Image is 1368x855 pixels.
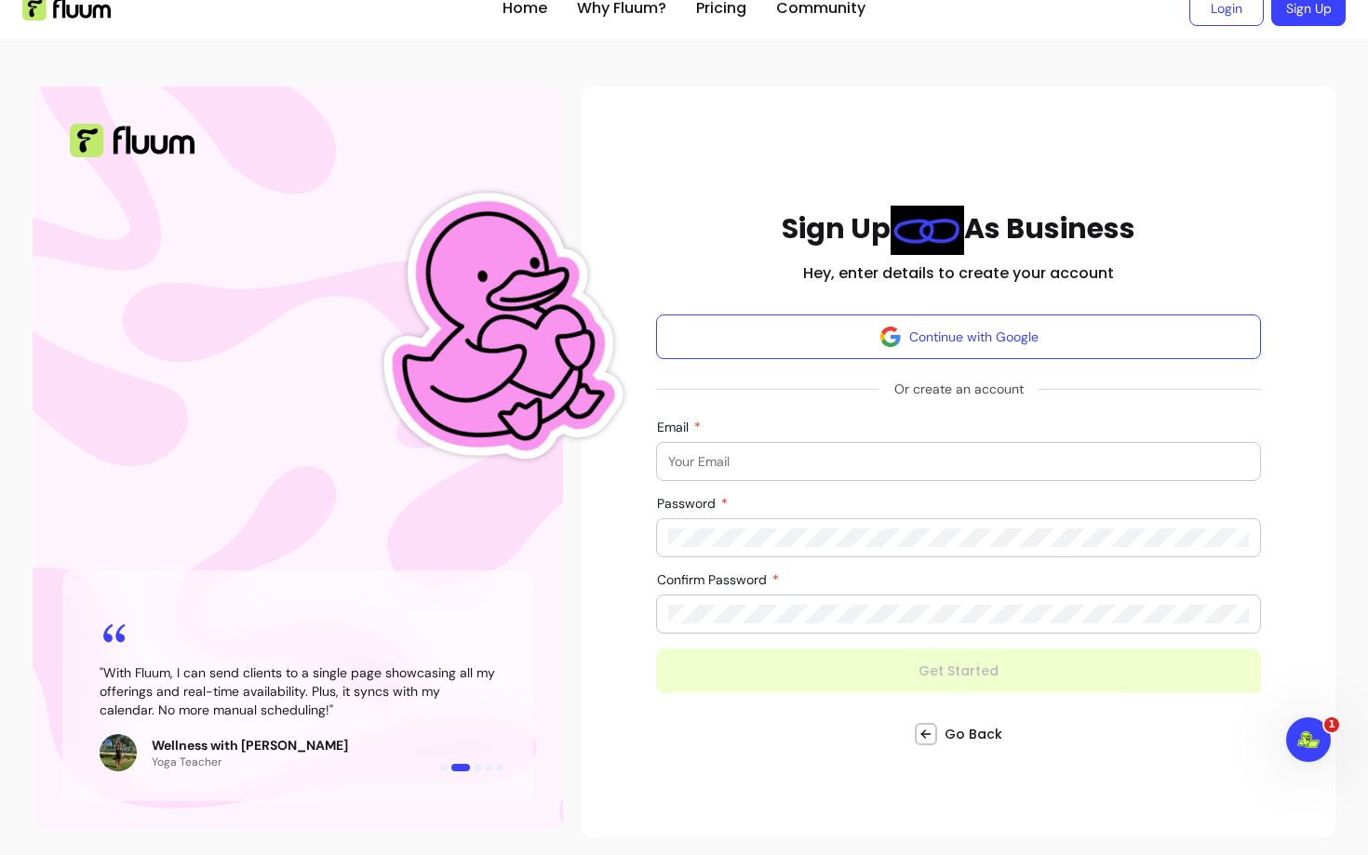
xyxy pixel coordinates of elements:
[803,262,1114,285] h2: Hey, enter details to create your account
[945,725,1002,743] span: Go Back
[782,206,1135,255] h1: Sign Up As Business
[879,326,902,348] img: avatar
[70,124,194,157] img: Fluum Logo
[668,528,1249,547] input: Password
[891,206,964,255] img: link Blue
[657,495,719,512] span: Password
[656,314,1261,359] button: Continue with Google
[100,734,137,771] img: Review avatar
[657,571,771,588] span: Confirm Password
[915,723,1002,745] a: Go Back
[1286,717,1331,762] iframe: Intercom live chat
[152,755,348,769] p: Yoga Teacher
[100,663,496,719] blockquote: " With Fluum, I can send clients to a single page showcasing all my offerings and real-time avail...
[668,452,1249,471] input: Email
[1324,717,1339,732] span: 1
[341,122,646,534] img: Fluum Duck sticker
[668,605,1249,623] input: Confirm Password
[152,736,348,755] p: Wellness with [PERSON_NAME]
[879,372,1039,406] span: Or create an account
[657,419,692,435] span: Email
